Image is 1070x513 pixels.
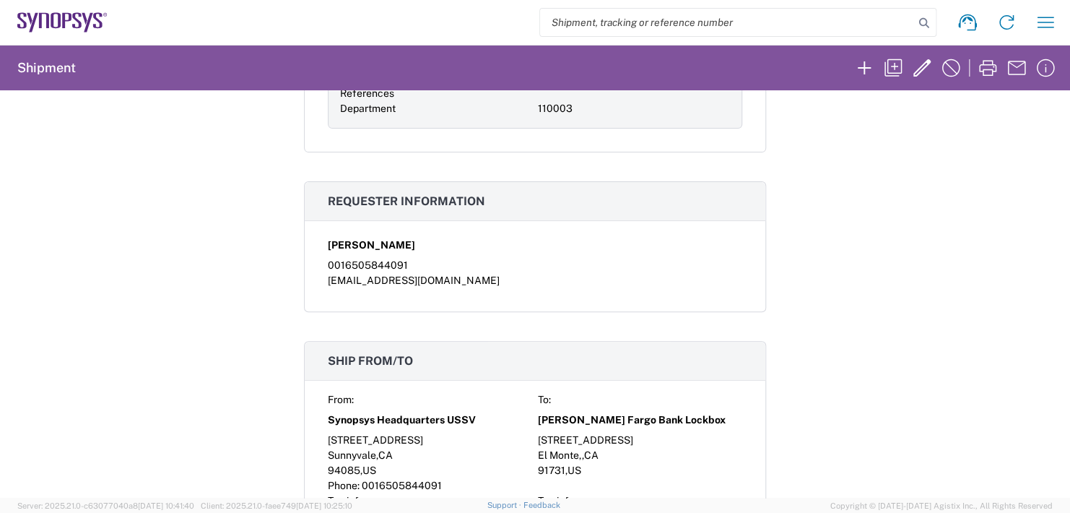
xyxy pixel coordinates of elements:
span: , [582,449,584,461]
div: 110003 [538,101,730,116]
span: Server: 2025.21.0-c63077040a8 [17,501,194,510]
span: , [376,449,378,461]
span: Tax info: [538,495,577,506]
span: [DATE] 10:25:10 [296,501,352,510]
span: From: [328,394,354,405]
input: Shipment, tracking or reference number [540,9,914,36]
span: 94085 [328,465,360,476]
span: To: [538,394,551,405]
span: US [567,465,581,476]
h2: Shipment [17,59,76,77]
div: [EMAIL_ADDRESS][DOMAIN_NAME] [328,273,742,288]
a: Feedback [523,501,560,509]
div: 0016505844091 [328,258,742,273]
span: 91731 [538,465,565,476]
div: Department [340,101,532,116]
div: [STREET_ADDRESS] [328,433,532,448]
span: Ship from/to [328,354,413,368]
div: [STREET_ADDRESS] [538,433,742,448]
span: Client: 2025.21.0-faee749 [201,501,352,510]
span: Requester information [328,194,485,208]
span: [PERSON_NAME] Fargo Bank Lockbox [538,413,726,428]
span: [PERSON_NAME] [328,238,415,253]
span: US [362,465,376,476]
span: , [360,465,362,476]
span: 0016505844091 [362,480,442,491]
span: Phone: [328,480,360,491]
span: [DATE] 10:41:40 [138,501,194,510]
span: Copyright © [DATE]-[DATE] Agistix Inc., All Rights Reserved [830,499,1053,512]
span: CA [378,449,393,461]
span: CA [584,449,599,461]
span: References [340,87,394,99]
a: Support [487,501,523,509]
span: Tax info: [328,495,367,506]
span: , [565,465,567,476]
span: Synopsys Headquarters USSV [328,413,476,428]
span: El Monte, [538,449,582,461]
span: Sunnyvale [328,449,376,461]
